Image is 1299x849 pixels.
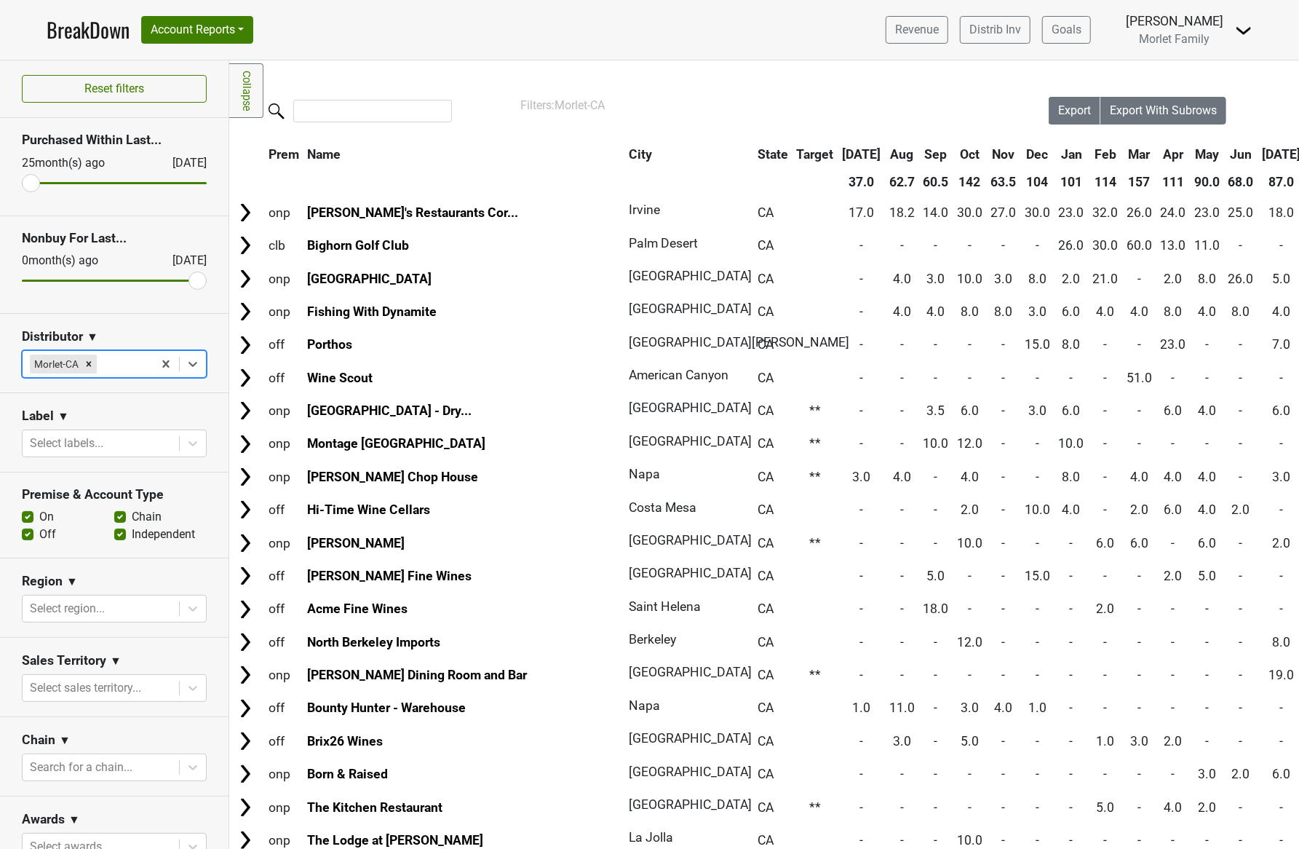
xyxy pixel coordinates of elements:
span: 8.0 [961,304,979,319]
span: - [1002,536,1006,550]
span: 60.0 [1127,238,1152,253]
span: 10.0 [1025,502,1050,517]
td: onp [265,428,303,459]
span: - [968,337,972,352]
span: 5.0 [926,569,945,583]
td: onp [265,296,303,327]
span: 25.0 [1228,205,1254,220]
span: 6.0 [1164,403,1183,418]
span: 4.0 [893,272,911,286]
td: off [265,560,303,591]
a: [PERSON_NAME] Dining Room and Bar [307,668,527,682]
th: 62.7 [886,169,918,195]
h3: Sales Territory [22,653,106,668]
span: - [1239,371,1243,385]
span: 11.0 [1194,238,1220,253]
span: - [859,337,863,352]
h3: Premise & Account Type [22,487,207,502]
span: 2.0 [1272,536,1290,550]
span: 18.0 [1268,205,1294,220]
h3: Chain [22,732,55,748]
span: - [1137,403,1141,418]
span: 3.0 [995,272,1013,286]
span: ▼ [66,573,78,591]
img: Arrow right [234,631,256,653]
h3: Nonbuy For Last... [22,231,207,246]
img: Arrow right [234,698,256,719]
img: Arrow right [234,268,256,290]
th: 63.5 [988,169,1020,195]
span: 2.0 [961,502,979,517]
span: 8.0 [1198,272,1216,286]
span: CA [758,502,774,517]
span: 10.0 [957,536,982,550]
div: Filters: [520,97,1008,114]
span: 32.0 [1092,205,1118,220]
a: The Kitchen Restaurant [307,800,442,815]
span: 6.0 [1062,403,1081,418]
th: Feb: activate to sort column ascending [1089,141,1122,167]
th: Dec: activate to sort column ascending [1021,141,1054,167]
span: ▼ [59,732,71,749]
span: 23.0 [1161,337,1186,352]
span: CA [758,272,774,286]
th: Prem: activate to sort column ascending [265,141,303,167]
div: 0 month(s) ago [22,252,138,269]
span: 3.0 [1028,304,1046,319]
a: Acme Fine Wines [307,601,408,616]
span: 3.5 [926,403,945,418]
div: [DATE] [159,252,207,269]
td: off [265,362,303,393]
td: onp [265,395,303,427]
span: - [1239,470,1243,484]
span: 6.0 [1272,403,1290,418]
span: - [1103,403,1107,418]
span: 2.0 [1232,502,1250,517]
span: - [1279,502,1283,517]
span: - [1239,238,1243,253]
th: &nbsp;: activate to sort column ascending [231,141,263,167]
span: Morlet-CA [555,98,605,112]
span: - [934,502,937,517]
span: - [1137,272,1141,286]
span: - [1002,371,1006,385]
span: 8.0 [1062,337,1081,352]
span: - [1172,436,1175,451]
a: [PERSON_NAME]'s Restaurants Cor... [307,205,518,220]
span: 3.0 [1272,470,1290,484]
span: [GEOGRAPHIC_DATA] [629,400,752,415]
span: - [1103,502,1107,517]
span: CA [758,304,774,319]
span: [GEOGRAPHIC_DATA] [629,533,752,548]
span: 4.0 [893,304,911,319]
img: Arrow right [234,234,256,256]
span: - [859,569,863,583]
span: - [859,536,863,550]
th: Target: activate to sort column ascending [793,141,838,167]
div: [PERSON_NAME] [1126,12,1223,31]
a: Fishing With Dynamite [307,304,437,319]
label: On [39,508,54,526]
label: Off [39,526,56,543]
span: Morlet Family [1140,32,1210,46]
th: 90.0 [1191,169,1223,195]
span: 15.0 [1025,337,1050,352]
h3: Purchased Within Last... [22,133,207,148]
th: City: activate to sort column ascending [625,141,745,167]
span: ▼ [57,408,69,425]
span: - [1239,337,1243,352]
span: CA [758,337,774,352]
span: - [1036,536,1039,550]
img: Arrow right [234,730,256,752]
span: 4.0 [1272,304,1290,319]
span: 7.0 [1272,337,1290,352]
img: Arrow right [234,433,256,455]
span: 4.0 [1096,304,1114,319]
span: 23.0 [1059,205,1084,220]
span: 2.0 [1130,502,1148,517]
a: BreakDown [47,15,130,45]
span: Irvine [629,202,660,217]
th: 157 [1123,169,1156,195]
span: - [1239,403,1243,418]
span: Target [797,147,834,162]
